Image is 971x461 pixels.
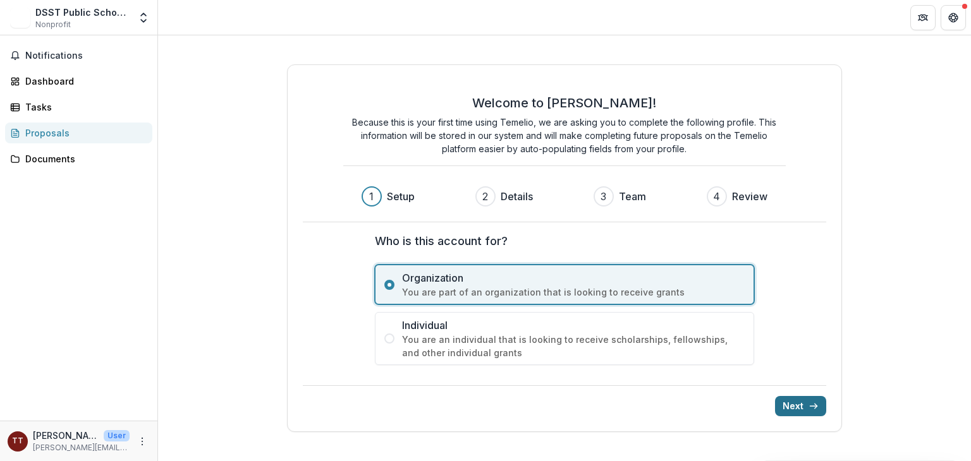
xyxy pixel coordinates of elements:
[387,189,415,204] h3: Setup
[10,8,30,28] img: DSST Public Schools Foundation
[33,429,99,442] p: [PERSON_NAME]
[25,51,147,61] span: Notifications
[619,189,646,204] h3: Team
[5,123,152,143] a: Proposals
[25,152,142,165] div: Documents
[5,97,152,117] a: Tasks
[402,270,745,285] span: Organization
[12,437,23,445] div: Toni Towery
[135,434,150,449] button: More
[375,232,747,249] label: Who is this account for?
[25,126,142,140] div: Proposals
[362,186,767,207] div: Progress
[910,5,936,30] button: Partners
[35,19,71,30] span: Nonprofit
[35,6,130,19] div: DSST Public Schools Foundation
[402,333,745,359] span: You are an individual that is looking to receive scholarships, fellowships, and other individual ...
[713,189,720,204] div: 4
[343,116,786,155] p: Because this is your first time using Temelio, we are asking you to complete the following profil...
[33,442,130,453] p: [PERSON_NAME][EMAIL_ADDRESS][PERSON_NAME][DOMAIN_NAME]
[482,189,488,204] div: 2
[732,189,767,204] h3: Review
[5,148,152,169] a: Documents
[135,5,152,30] button: Open entity switcher
[501,189,533,204] h3: Details
[402,285,745,299] span: You are part of an organization that is looking to receive grants
[25,100,142,114] div: Tasks
[775,396,826,416] button: Next
[941,5,966,30] button: Get Help
[25,75,142,88] div: Dashboard
[402,318,745,333] span: Individual
[5,71,152,92] a: Dashboard
[5,45,152,66] button: Notifications
[369,189,374,204] div: 1
[601,189,606,204] div: 3
[472,95,656,111] h2: Welcome to [PERSON_NAME]!
[104,430,130,441] p: User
